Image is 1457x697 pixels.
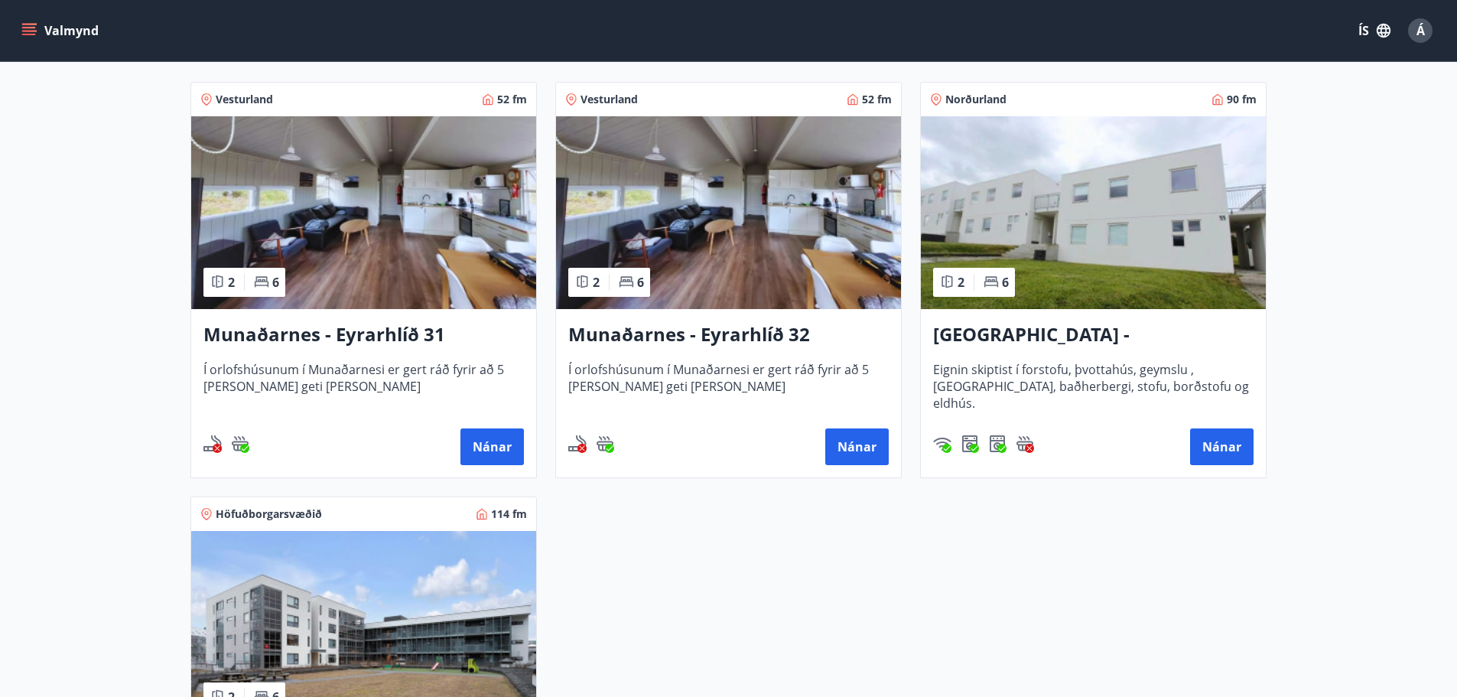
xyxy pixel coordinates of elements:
button: Nánar [1190,428,1254,465]
span: Í orlofshúsunum í Munaðarnesi er gert ráð fyrir að 5 [PERSON_NAME] geti [PERSON_NAME] [203,361,524,412]
span: Höfuðborgarsvæðið [216,506,322,522]
span: 52 fm [497,92,527,107]
span: Norðurland [945,92,1007,107]
span: 52 fm [862,92,892,107]
div: Heitur pottur [231,435,249,453]
span: Í orlofshúsunum í Munaðarnesi er gert ráð fyrir að 5 [PERSON_NAME] geti [PERSON_NAME] [568,361,889,412]
span: 2 [958,274,964,291]
span: Vesturland [581,92,638,107]
span: Á [1416,22,1425,39]
img: h89QDIuHlAdpqTriuIvuEWkTH976fOgBEOOeu1mi.svg [596,435,614,453]
button: Nánar [825,428,889,465]
button: Nánar [460,428,524,465]
div: Heitur pottur [596,435,614,453]
div: Heitur pottur [1016,435,1034,453]
div: Þráðlaust net [933,435,951,453]
h3: Munaðarnes - Eyrarhlíð 31 [203,321,524,349]
img: QNIUl6Cv9L9rHgMXwuzGLuiJOj7RKqxk9mBFPqjq.svg [568,435,587,453]
div: Þurrkari [988,435,1007,453]
button: menu [18,17,105,44]
div: Þvottavél [961,435,979,453]
img: Paella dish [921,116,1266,309]
span: Vesturland [216,92,273,107]
button: ÍS [1350,17,1399,44]
span: 2 [228,274,235,291]
span: 114 fm [491,506,527,522]
img: Paella dish [191,116,536,309]
img: QNIUl6Cv9L9rHgMXwuzGLuiJOj7RKqxk9mBFPqjq.svg [203,435,222,453]
span: 6 [272,274,279,291]
span: 6 [637,274,644,291]
img: h89QDIuHlAdpqTriuIvuEWkTH976fOgBEOOeu1mi.svg [231,435,249,453]
span: 6 [1002,274,1009,291]
span: 2 [593,274,600,291]
h3: Munaðarnes - Eyrarhlíð 32 [568,321,889,349]
button: Á [1402,12,1439,49]
img: hddCLTAnxqFUMr1fxmbGG8zWilo2syolR0f9UjPn.svg [988,435,1007,453]
div: Reykingar / Vape [203,435,222,453]
h3: [GEOGRAPHIC_DATA] - [GEOGRAPHIC_DATA] 33, NEÐRI HÆÐ [933,321,1254,349]
span: Eignin skiptist í forstofu, þvottahús, geymslu , [GEOGRAPHIC_DATA], baðherbergi, stofu, borðstofu... [933,361,1254,412]
span: 90 fm [1227,92,1257,107]
img: HJRyFFsYp6qjeUYhR4dAD8CaCEsnIFYZ05miwXoh.svg [933,435,951,453]
img: h89QDIuHlAdpqTriuIvuEWkTH976fOgBEOOeu1mi.svg [1016,435,1034,453]
div: Reykingar / Vape [568,435,587,453]
img: Dl16BY4EX9PAW649lg1C3oBuIaAsR6QVDQBO2cTm.svg [961,435,979,453]
img: Paella dish [556,116,901,309]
